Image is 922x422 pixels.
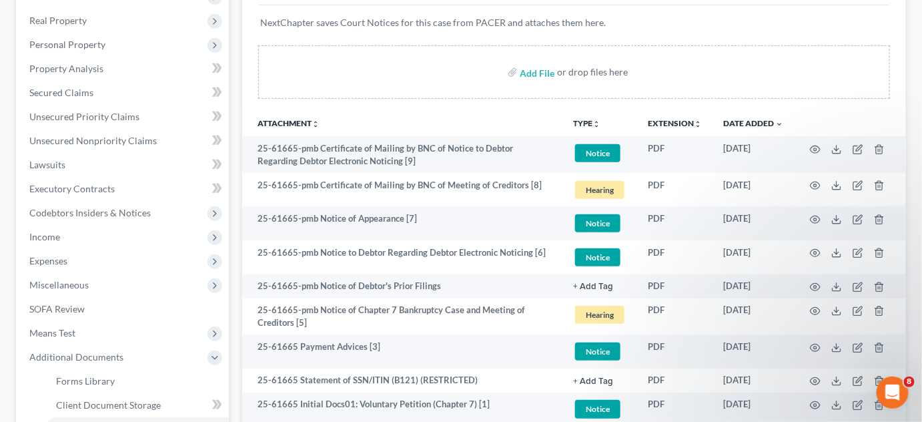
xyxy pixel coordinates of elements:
button: TYPEunfold_more [573,120,600,128]
td: [DATE] [713,173,794,207]
td: 25-61665-pmb Notice to Debtor Regarding Debtor Electronic Noticing [6] [242,240,563,274]
p: NextChapter saves Court Notices for this case from PACER and attaches them here. [261,16,888,29]
td: [DATE] [713,274,794,298]
a: Hearing [573,179,626,201]
td: PDF [637,274,713,298]
span: Forms Library [56,375,115,387]
span: Notice [575,248,620,266]
a: SOFA Review [19,297,229,321]
span: Real Property [29,15,87,26]
span: Client Document Storage [56,399,161,411]
span: Secured Claims [29,87,93,98]
a: Notice [573,341,626,363]
a: Client Document Storage [45,393,229,417]
td: 25-61665-pmb Notice of Appearance [7] [242,206,563,240]
span: Means Test [29,327,75,339]
a: Extensionunfold_more [648,118,702,128]
a: + Add Tag [573,374,626,387]
i: unfold_more [694,120,702,128]
td: PDF [637,173,713,207]
a: Attachmentunfold_more [258,118,320,128]
a: Unsecured Priority Claims [19,105,229,129]
div: or drop files here [557,65,628,79]
td: 25-61665-pmb Certificate of Mailing by BNC of Meeting of Creditors [8] [242,173,563,207]
td: PDF [637,369,713,393]
a: Hearing [573,304,626,326]
td: 25-61665-pmb Certificate of Mailing by BNC of Notice to Debtor Regarding Debtor Electronic Notici... [242,136,563,173]
button: + Add Tag [573,377,613,386]
span: Codebtors Insiders & Notices [29,207,151,218]
td: [DATE] [713,206,794,240]
span: Lawsuits [29,159,65,170]
span: Unsecured Priority Claims [29,111,139,122]
span: 8 [904,377,915,387]
td: [DATE] [713,335,794,369]
span: Notice [575,144,620,162]
span: Personal Property [29,39,105,50]
button: + Add Tag [573,282,613,291]
a: Lawsuits [19,153,229,177]
a: Notice [573,246,626,268]
span: Income [29,231,60,242]
span: Expenses [29,255,67,266]
a: Property Analysis [19,57,229,81]
span: Hearing [575,306,624,324]
td: PDF [637,136,713,173]
a: Date Added expand_more [723,118,783,128]
a: Forms Library [45,369,229,393]
span: SOFA Review [29,303,85,314]
td: PDF [637,298,713,335]
a: Notice [573,398,626,420]
td: [DATE] [713,369,794,393]
a: Notice [573,212,626,234]
td: PDF [637,206,713,240]
span: Notice [575,214,620,232]
td: 25-61665 Statement of SSN/ITIN (B121) (RESTRICTED) [242,369,563,393]
a: + Add Tag [573,280,626,292]
td: 25-61665 Payment Advices [3] [242,335,563,369]
span: Notice [575,343,620,361]
a: Secured Claims [19,81,229,105]
span: Hearing [575,181,624,199]
td: [DATE] [713,240,794,274]
i: unfold_more [312,120,320,128]
span: Miscellaneous [29,279,89,290]
td: PDF [637,240,713,274]
span: Additional Documents [29,351,123,363]
td: 25-61665-pmb Notice of Chapter 7 Bankruptcy Case and Meeting of Creditors [5] [242,298,563,335]
a: Executory Contracts [19,177,229,201]
td: PDF [637,335,713,369]
span: Notice [575,400,620,418]
a: Notice [573,142,626,164]
td: [DATE] [713,136,794,173]
span: Executory Contracts [29,183,115,194]
a: Unsecured Nonpriority Claims [19,129,229,153]
iframe: Intercom live chat [877,377,909,409]
td: 25-61665-pmb Notice of Debtor's Prior Filings [242,274,563,298]
td: [DATE] [713,298,794,335]
i: unfold_more [592,120,600,128]
i: expand_more [775,120,783,128]
span: Property Analysis [29,63,103,74]
span: Unsecured Nonpriority Claims [29,135,157,146]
